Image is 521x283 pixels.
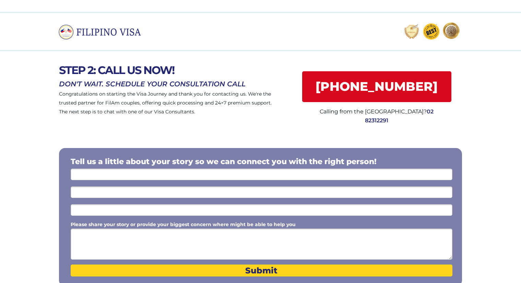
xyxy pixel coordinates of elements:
span: Congratulations on starting the Visa Journey and thank you for contacting us. We're the trusted p... [59,91,272,115]
span: Calling from the [GEOGRAPHIC_DATA]? [320,108,427,115]
button: Submit [71,264,452,276]
span: STEP 2: CALL US NOW! [59,63,174,77]
a: [PHONE_NUMBER] [302,71,451,102]
span: DON'T WAIT. SCHEDULE YOUR CONSULTATION CALL [59,80,246,88]
span: Submit [71,266,452,275]
span: Tell us a little about your story so we can connect you with the right person! [71,157,377,166]
span: [PHONE_NUMBER] [302,79,451,94]
span: Please share your story or provide your biggest concern where might be able to help you [71,221,296,227]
